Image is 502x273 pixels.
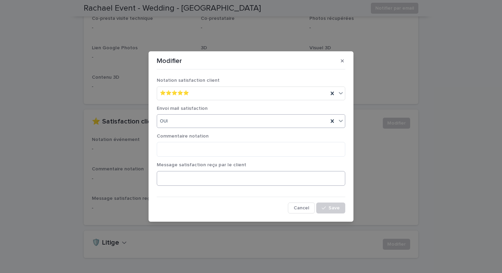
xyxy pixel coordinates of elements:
[294,206,309,210] span: Cancel
[160,90,189,97] span: ⭐️⭐️⭐️⭐️⭐️
[160,118,168,125] span: OUI
[157,134,209,139] span: Commentaire notation
[157,57,182,65] p: Modifier
[157,162,246,167] span: Message satisfaction reçu par le client
[316,203,345,213] button: Save
[157,106,208,111] span: Envoi mail satisfaction
[329,206,340,210] span: Save
[157,78,220,83] span: Notation satisfaction client
[288,203,315,213] button: Cancel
